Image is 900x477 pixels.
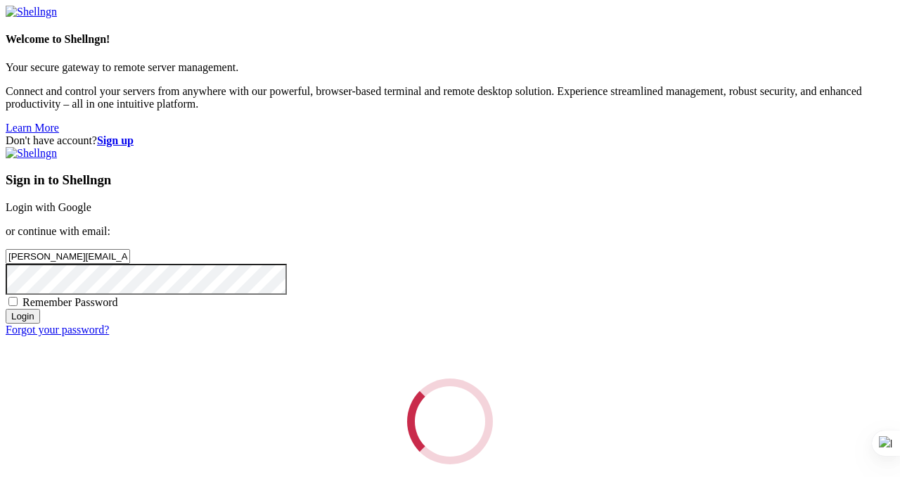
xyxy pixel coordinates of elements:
[6,324,109,336] a: Forgot your password?
[6,225,894,238] p: or continue with email:
[97,134,134,146] a: Sign up
[6,61,894,74] p: Your secure gateway to remote server management.
[6,6,57,18] img: Shellngn
[22,296,118,308] span: Remember Password
[6,147,57,160] img: Shellngn
[6,85,894,110] p: Connect and control your servers from anywhere with our powerful, browser-based terminal and remo...
[397,368,503,474] div: Loading...
[6,172,894,188] h3: Sign in to Shellngn
[6,309,40,324] input: Login
[6,249,130,264] input: Email address
[6,122,59,134] a: Learn More
[6,134,894,147] div: Don't have account?
[6,33,894,46] h4: Welcome to Shellngn!
[6,201,91,213] a: Login with Google
[8,297,18,306] input: Remember Password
